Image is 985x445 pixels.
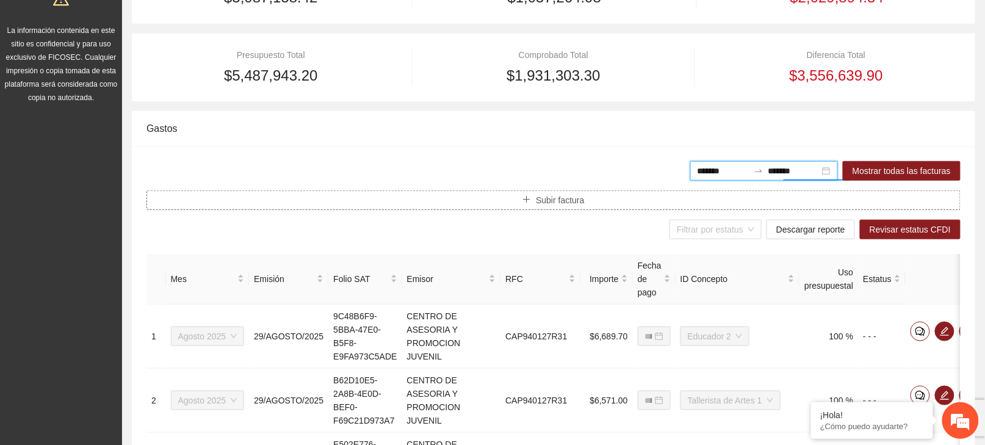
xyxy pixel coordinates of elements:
[146,48,395,62] div: Presupuesto Total
[505,272,566,286] span: RFC
[799,369,858,433] td: 100 %
[911,327,929,336] span: comment
[712,48,961,62] div: Diferencia Total
[328,254,402,305] th: Folio SAT
[960,391,978,400] span: eye
[959,386,979,405] button: eye
[5,26,118,102] span: La información contenida en este sitio es confidencial y para uso exclusivo de FICOSEC. Cualquier...
[146,369,166,433] td: 2
[638,259,662,299] span: Fecha de pago
[580,254,633,305] th: Importe
[580,369,633,433] td: $6,571.00
[500,305,580,369] td: CAP940127R31
[799,254,858,305] th: Uso presupuestal
[429,48,678,62] div: Comprobado Total
[500,369,580,433] td: CAP940127R31
[936,327,954,336] span: edit
[63,62,205,78] div: Chatee con nosotros ahora
[178,327,237,346] span: Agosto 2025
[858,254,906,305] th: Estatus
[507,64,600,87] span: $1,931,303.30
[860,220,961,239] button: Revisar estatus CFDI
[799,305,858,369] td: 100 %
[853,164,951,178] span: Mostrar todas las facturas
[407,272,487,286] span: Emisor
[754,166,763,176] span: swap-right
[935,386,954,405] button: edit
[200,6,229,35] div: Minimizar ventana de chat en vivo
[820,422,924,431] p: ¿Cómo puedo ayudarte?
[6,307,233,350] textarea: Escriba su mensaje y pulse “Intro”
[536,194,584,207] span: Subir factura
[680,272,786,286] span: ID Concepto
[767,220,855,239] button: Descargar reporte
[224,64,317,87] span: $5,487,943.20
[754,166,763,176] span: to
[71,150,168,273] span: Estamos en línea.
[171,272,236,286] span: Mes
[676,254,800,305] th: ID Concepto
[500,254,580,305] th: RFC
[328,305,402,369] td: 9C48B6F9-5BBA-47E0-B5F8-E9FA973C5ADE
[254,272,314,286] span: Emisión
[402,305,501,369] td: CENTRO DE ASESORIA Y PROMOCION JUVENIL
[911,391,929,400] span: comment
[249,305,328,369] td: 29/AGOSTO/2025
[843,161,961,181] button: Mostrar todas las facturas
[328,369,402,433] td: B62D10E5-2A8B-4E0D-BEF0-F69C21D973A7
[911,322,930,341] button: comment
[402,254,501,305] th: Emisor
[249,254,328,305] th: Emisión
[789,64,882,87] span: $3,556,639.90
[911,386,930,405] button: comment
[633,254,676,305] th: Fecha de pago
[333,272,388,286] span: Folio SAT
[960,327,978,336] span: eye
[688,391,773,410] span: Tallerista de Artes 1
[249,369,328,433] td: 29/AGOSTO/2025
[178,391,237,410] span: Agosto 2025
[688,327,743,346] span: Educador 2
[522,195,531,205] span: plus
[959,322,979,341] button: eye
[402,369,501,433] td: CENTRO DE ASESORIA Y PROMOCION JUVENIL
[863,272,892,286] span: Estatus
[166,254,250,305] th: Mes
[146,305,166,369] td: 1
[580,305,633,369] td: $6,689.70
[146,190,961,210] button: plusSubir factura
[936,391,954,400] span: edit
[870,223,951,236] span: Revisar estatus CFDI
[858,305,906,369] td: - - -
[146,111,961,146] div: Gastos
[585,272,619,286] span: Importe
[820,410,924,420] div: ¡Hola!
[776,223,845,236] span: Descargar reporte
[935,322,954,341] button: edit
[858,369,906,433] td: - - -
